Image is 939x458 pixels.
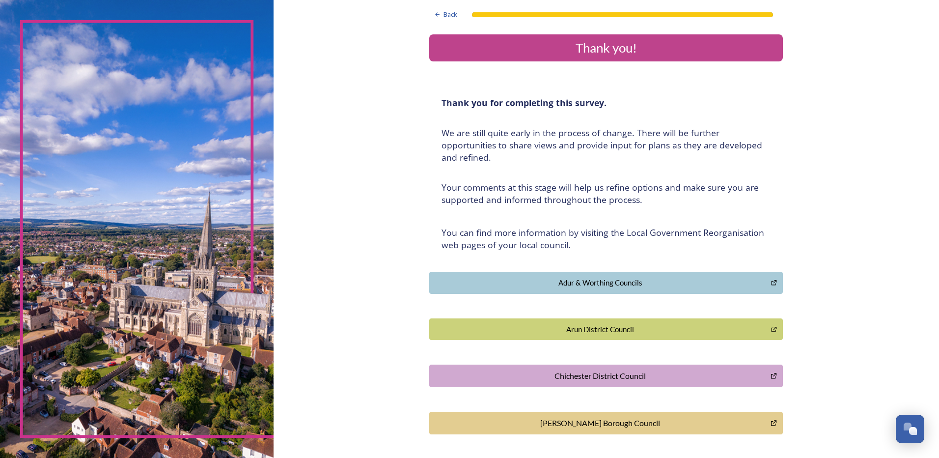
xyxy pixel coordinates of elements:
[435,370,765,382] div: Chichester District Council
[435,277,766,288] div: Adur & Worthing Councils
[435,324,766,335] div: Arun District Council
[442,97,607,109] strong: Thank you for completing this survey.
[429,412,783,434] button: Crawley Borough Council
[435,417,765,429] div: [PERSON_NAME] Borough Council
[442,127,771,164] h4: We are still quite early in the process of change. There will be further opportunities to share v...
[433,38,779,57] div: Thank you!
[442,227,771,251] h4: You can find more information by visiting the Local Government Reorganisation web pages of your l...
[443,10,457,19] span: Back
[429,365,783,387] button: Chichester District Council
[896,415,924,443] button: Open Chat
[429,318,783,341] button: Arun District Council
[442,181,771,206] h4: Your comments at this stage will help us refine options and make sure you are supported and infor...
[429,272,783,294] button: Adur & Worthing Councils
